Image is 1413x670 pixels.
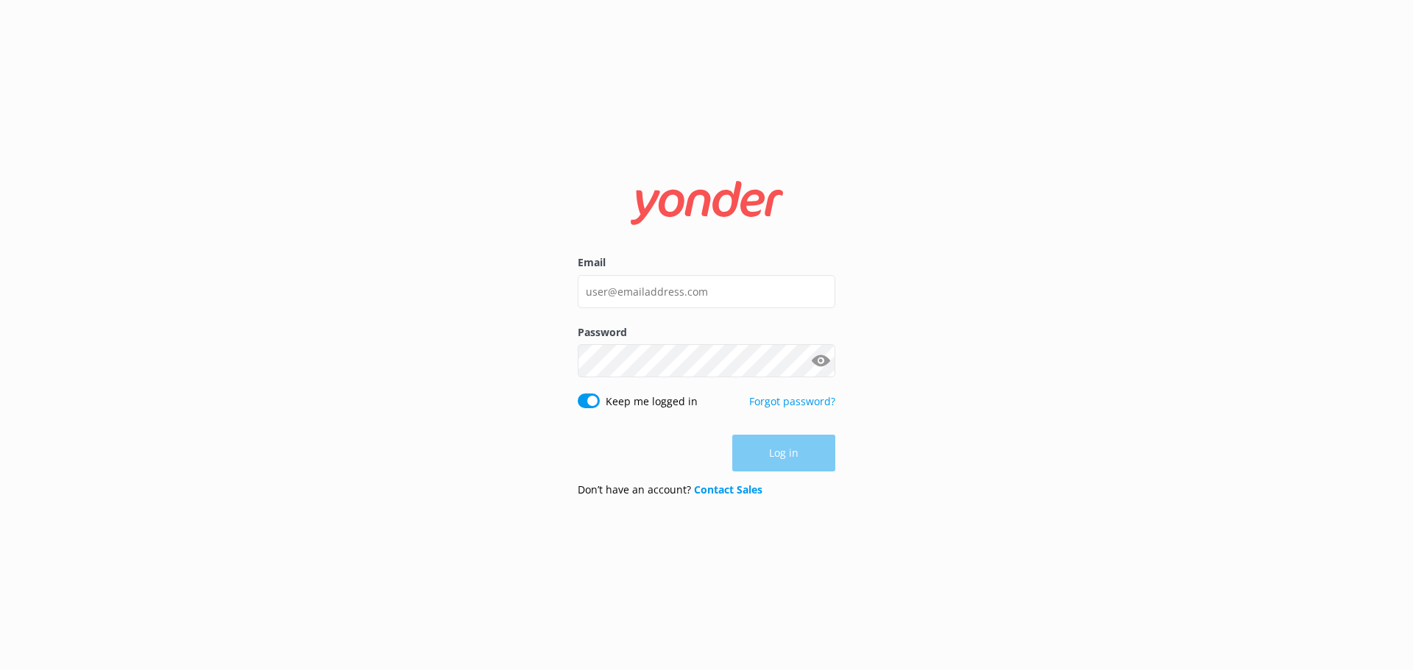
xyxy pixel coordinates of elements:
[578,482,762,498] p: Don’t have an account?
[606,393,698,410] label: Keep me logged in
[806,346,835,376] button: Show password
[749,394,835,408] a: Forgot password?
[694,482,762,496] a: Contact Sales
[578,275,835,308] input: user@emailaddress.com
[578,324,835,341] label: Password
[578,254,835,271] label: Email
